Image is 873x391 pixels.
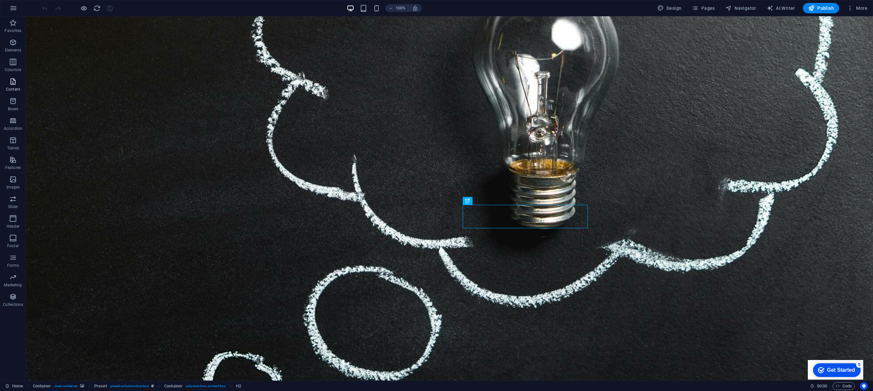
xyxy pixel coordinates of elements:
h6: 100% [395,4,406,12]
button: Click here to leave preview mode and continue editing [80,4,88,12]
span: Code [836,382,852,390]
i: This element is a customizable preset [151,384,154,388]
a: Click to cancel selection. Double-click to open Pages [5,382,23,390]
h6: Session time [810,382,827,390]
p: Slider [8,204,18,209]
span: . preset-columns-structure [109,382,149,390]
span: . main-container [53,382,77,390]
p: Favorites [5,28,21,33]
i: This element contains a background [80,384,84,388]
p: Content [6,87,20,92]
i: Reload page [93,5,101,12]
button: AI Writer [764,3,798,13]
p: Accordion [4,126,22,131]
span: Publish [808,5,834,11]
p: Columns [5,67,21,72]
span: Click to select. Double-click to edit [164,382,182,390]
p: Boxes [8,106,19,112]
span: 00 00 [817,382,827,390]
i: On resize automatically adjust zoom level to fit chosen device. [412,5,418,11]
button: reload [93,4,101,12]
button: Publish [803,3,839,13]
span: Click to select. Double-click to edit [236,382,241,390]
span: More [847,5,867,11]
span: : [822,383,822,388]
span: AI Writer [767,5,795,11]
span: . columns-box .content-box [185,382,226,390]
div: Design (Ctrl+Alt+Y) [655,3,684,13]
span: Click to select. Double-click to edit [33,382,51,390]
p: Images [7,185,20,190]
span: Navigator [725,5,756,11]
p: Features [5,165,21,170]
p: Forms [7,263,19,268]
div: Get Started 5 items remaining, 0% complete [5,3,53,17]
button: Design [655,3,684,13]
p: Header [7,224,20,229]
button: Usercentrics [860,382,868,390]
p: Collections [3,302,23,307]
nav: breadcrumb [33,382,241,390]
div: Get Started [19,7,47,13]
button: Navigator [723,3,759,13]
span: Click to select. Double-click to edit [94,382,107,390]
div: 5 [48,1,55,8]
p: Marketing [4,282,22,288]
p: Tables [7,145,19,151]
button: Pages [689,3,717,13]
p: Elements [5,48,22,53]
button: More [844,3,870,13]
button: 100% [386,4,409,12]
span: Pages [692,5,715,11]
button: Code [833,382,855,390]
p: Footer [7,243,19,248]
span: Design [657,5,682,11]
